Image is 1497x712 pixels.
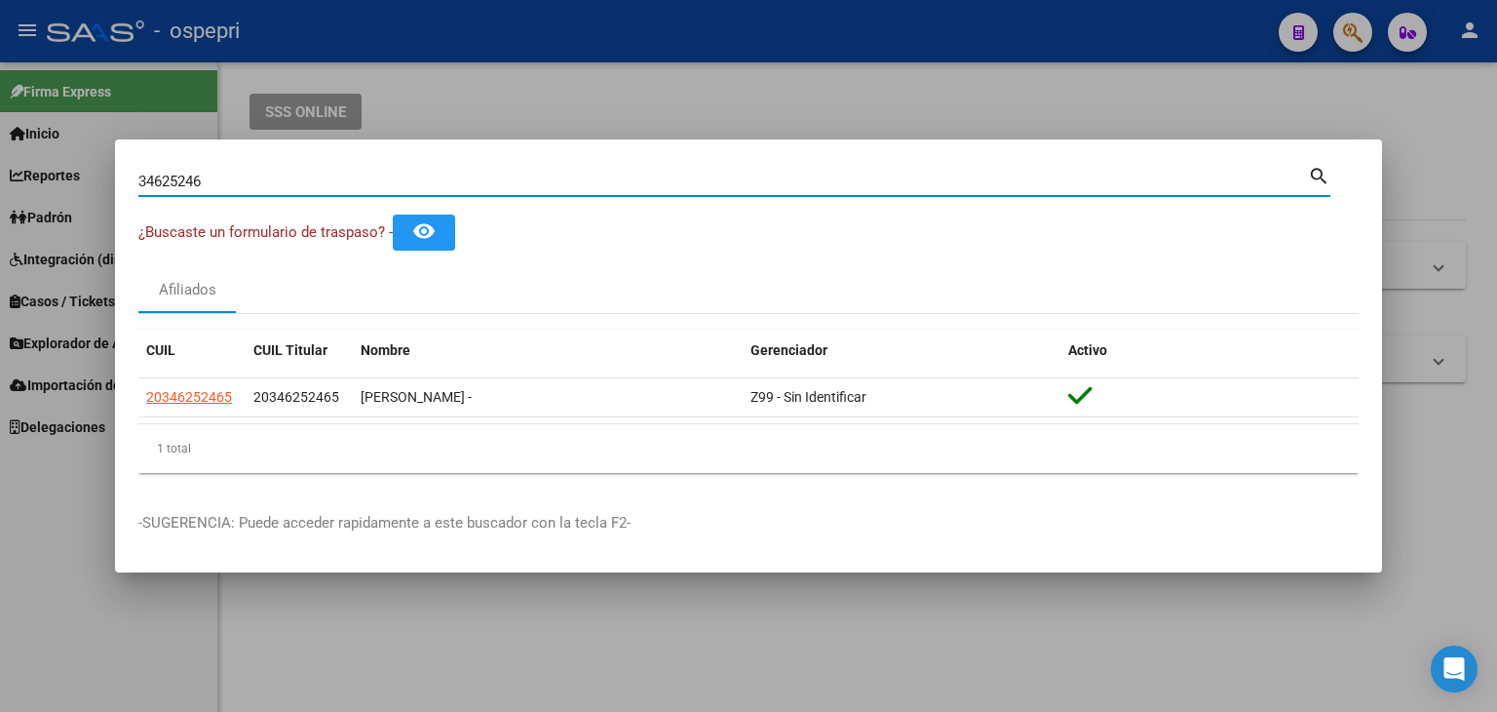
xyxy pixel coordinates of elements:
[1308,163,1330,186] mat-icon: search
[750,389,866,405] span: Z99 - Sin Identificar
[146,389,232,405] span: 20346252465
[1060,330,1359,372] datatable-header-cell: Activo
[412,219,436,243] mat-icon: remove_red_eye
[750,342,827,358] span: Gerenciador
[159,279,216,301] div: Afiliados
[353,330,743,372] datatable-header-cell: Nombre
[361,342,410,358] span: Nombre
[253,389,339,405] span: 20346252465
[138,330,246,372] datatable-header-cell: CUIL
[1068,342,1107,358] span: Activo
[361,386,735,409] div: [PERSON_NAME] -
[146,342,175,358] span: CUIL
[138,512,1359,534] p: -SUGERENCIA: Puede acceder rapidamente a este buscador con la tecla F2-
[1431,646,1478,692] div: Open Intercom Messenger
[253,342,327,358] span: CUIL Titular
[138,223,393,241] span: ¿Buscaste un formulario de traspaso? -
[246,330,353,372] datatable-header-cell: CUIL Titular
[138,424,1359,473] div: 1 total
[743,330,1060,372] datatable-header-cell: Gerenciador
